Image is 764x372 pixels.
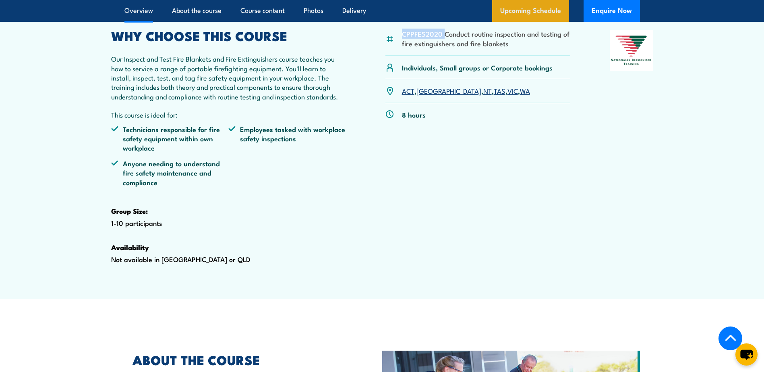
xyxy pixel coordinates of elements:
[507,86,518,95] a: VIC
[520,86,530,95] a: WA
[494,86,505,95] a: TAS
[111,159,229,187] li: Anyone needing to understand fire safety maintenance and compliance
[416,86,481,95] a: [GEOGRAPHIC_DATA]
[402,86,530,95] p: , , , , ,
[402,29,571,48] li: CPPFES2020 Conduct routine inspection and testing of fire extinguishers and fire blankets
[111,242,149,252] strong: Availability
[402,63,553,72] p: Individuals, Small groups or Corporate bookings
[483,86,492,95] a: NT
[402,110,426,119] p: 8 hours
[402,86,414,95] a: ACT
[111,30,346,41] h2: WHY CHOOSE THIS COURSE
[133,354,345,365] h2: ABOUT THE COURSE
[111,54,346,101] p: Our Inspect and Test Fire Blankets and Fire Extinguishers course teaches you how to service a ran...
[735,343,758,366] button: chat-button
[111,206,148,216] strong: Group Size:
[111,30,346,289] div: 1-10 participants Not available in [GEOGRAPHIC_DATA] or QLD
[111,110,346,119] p: This course is ideal for:
[228,124,346,153] li: Employees tasked with workplace safety inspections
[111,124,229,153] li: Technicians responsible for fire safety equipment within own workplace
[610,30,653,71] img: Nationally Recognised Training logo.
